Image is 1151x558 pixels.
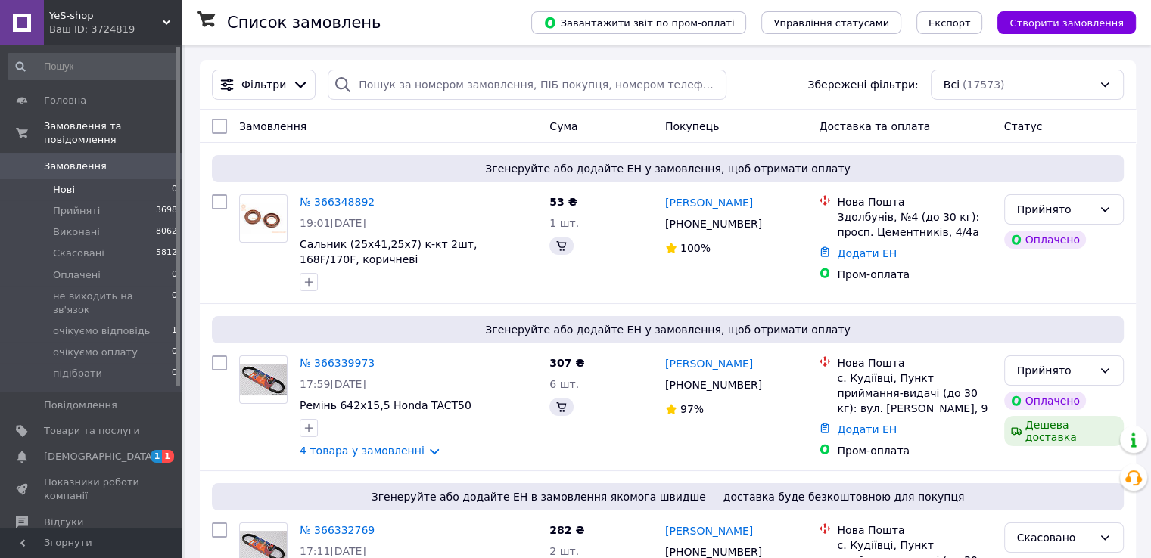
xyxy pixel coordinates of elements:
span: Головна [44,94,86,107]
img: Фото товару [240,203,287,234]
span: Замовлення [44,160,107,173]
div: Скасовано [1017,529,1093,546]
span: Згенеруйте або додайте ЕН у замовлення, щоб отримати оплату [218,322,1118,337]
span: Показники роботи компанії [44,476,140,503]
span: 282 ₴ [549,524,584,536]
span: Експорт [929,17,971,29]
span: Повідомлення [44,398,117,412]
a: Сальник (25x41,25x7) к-кт 2шт, 168F/170F, коричневі [300,238,477,265]
a: Створити замовлення [982,16,1136,28]
span: 53 ₴ [549,196,577,208]
div: Прийнято [1017,201,1093,218]
span: 0 [172,183,177,197]
span: Згенеруйте або додайте ЕН в замовлення якомога швидше — доставка буде безкоштовною для покупця [218,489,1118,504]
span: Cума [549,120,577,132]
div: [PHONE_NUMBER] [662,374,765,395]
a: № 366332769 [300,524,375,536]
span: 6 шт. [549,378,579,390]
div: Нова Пошта [837,355,991,370]
span: 307 ₴ [549,357,584,369]
a: [PERSON_NAME] [665,195,753,210]
span: 100% [680,242,711,254]
span: Оплачені [53,268,101,282]
button: Створити замовлення [997,11,1136,34]
span: 5812 [156,246,177,260]
span: 2 шт. [549,545,579,557]
span: очікуємо оплату [53,346,138,359]
span: підібрати [53,367,102,380]
span: 8062 [156,225,177,239]
div: Нова Пошта [837,522,991,538]
span: 1 [162,450,174,463]
div: Прийнято [1017,362,1093,379]
span: очікуємо відповідь [53,324,150,338]
a: Фото товару [239,355,288,404]
button: Управління статусами [761,11,901,34]
span: 0 [172,367,177,380]
span: Покупець [665,120,719,132]
span: Згенеруйте або додайте ЕН у замовлення, щоб отримати оплату [218,161,1118,176]
span: 3698 [156,204,177,218]
a: Фото товару [239,194,288,243]
span: 0 [172,290,177,317]
span: 97% [680,403,704,415]
span: Створити замовлення [1009,17,1124,29]
button: Експорт [916,11,983,34]
span: Скасовані [53,246,104,260]
a: № 366348892 [300,196,375,208]
button: Завантажити звіт по пром-оплаті [531,11,746,34]
a: Додати ЕН [837,423,897,436]
span: Фільтри [241,77,286,92]
h1: Список замовлень [227,14,381,32]
span: 0 [172,346,177,359]
a: Додати ЕН [837,247,897,259]
span: не виходить на зв'язок [53,290,172,317]
div: с. Кудіївці, Пункт приймання-видачі (до 30 кг): вул. [PERSON_NAME], 9 [837,370,991,416]
img: Фото товару [240,364,287,395]
span: 17:11[DATE] [300,545,366,557]
span: Всі [944,77,960,92]
span: 1 шт. [549,217,579,229]
span: Відгуки [44,516,83,529]
a: Ремінь 642х15,5 Honda TACT50 [300,399,471,411]
div: Пром-оплата [837,267,991,282]
div: Дешева доставка [1004,416,1124,446]
span: 19:01[DATE] [300,217,366,229]
input: Пошук [8,53,179,80]
span: Виконані [53,225,100,239]
span: Замовлення та повідомлення [44,119,182,147]
span: 1 [151,450,163,463]
span: Збережені фільтри: [807,77,918,92]
span: Прийняті [53,204,100,218]
span: Товари та послуги [44,424,140,438]
div: Пром-оплата [837,443,991,458]
span: 1 [172,324,177,338]
span: Доставка та оплата [819,120,930,132]
div: Оплачено [1004,392,1086,410]
span: 0 [172,268,177,282]
div: Ваш ID: 3724819 [49,23,182,36]
span: Управління статусами [773,17,889,29]
span: Завантажити звіт по пром-оплаті [543,16,734,29]
div: Здолбунів, №4 (до 30 кг): просп. Цементників, 4/4а [837,209,991,240]
span: Замовлення [239,120,306,132]
a: [PERSON_NAME] [665,356,753,371]
span: YeS-shop [49,9,163,23]
a: 4 товара у замовленні [300,445,425,457]
span: 17:59[DATE] [300,378,366,390]
div: Нова Пошта [837,194,991,209]
span: (17573) [963,79,1004,91]
span: Нові [53,183,75,197]
input: Пошук за номером замовлення, ПІБ покупця, номером телефону, Email, номером накладної [328,70,726,100]
span: Статус [1004,120,1043,132]
span: [DEMOGRAPHIC_DATA] [44,450,156,463]
div: Оплачено [1004,231,1086,249]
div: [PHONE_NUMBER] [662,213,765,234]
a: [PERSON_NAME] [665,523,753,538]
a: № 366339973 [300,357,375,369]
